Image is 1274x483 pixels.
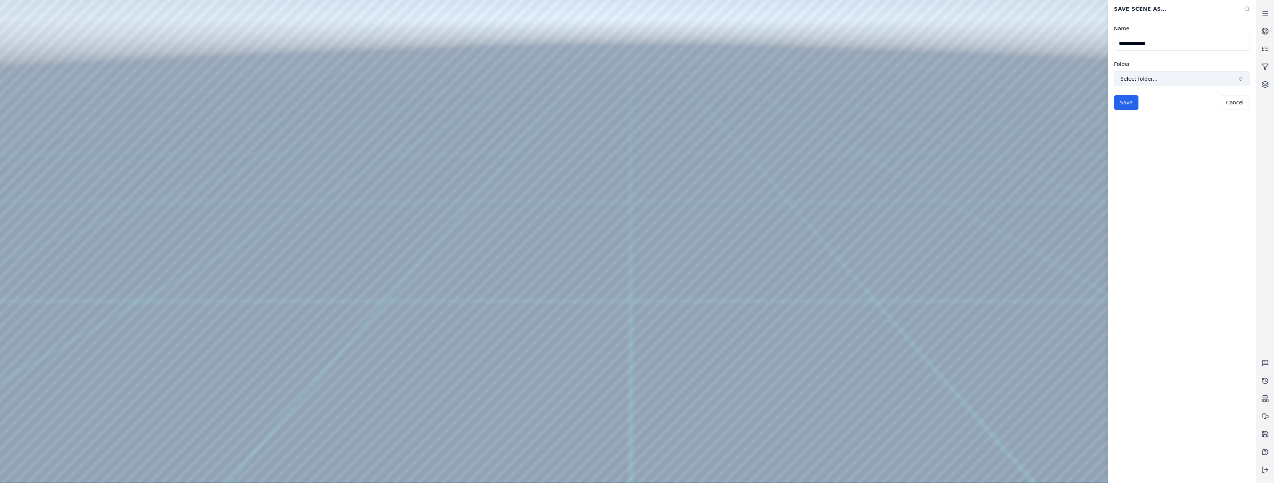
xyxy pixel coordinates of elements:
label: Name [1114,26,1129,31]
span: Select folder... [1120,75,1235,83]
div: Save Scene As… [1110,2,1240,16]
button: Cancel [1220,95,1250,110]
label: Folder [1114,61,1130,67]
button: Save [1114,95,1138,110]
